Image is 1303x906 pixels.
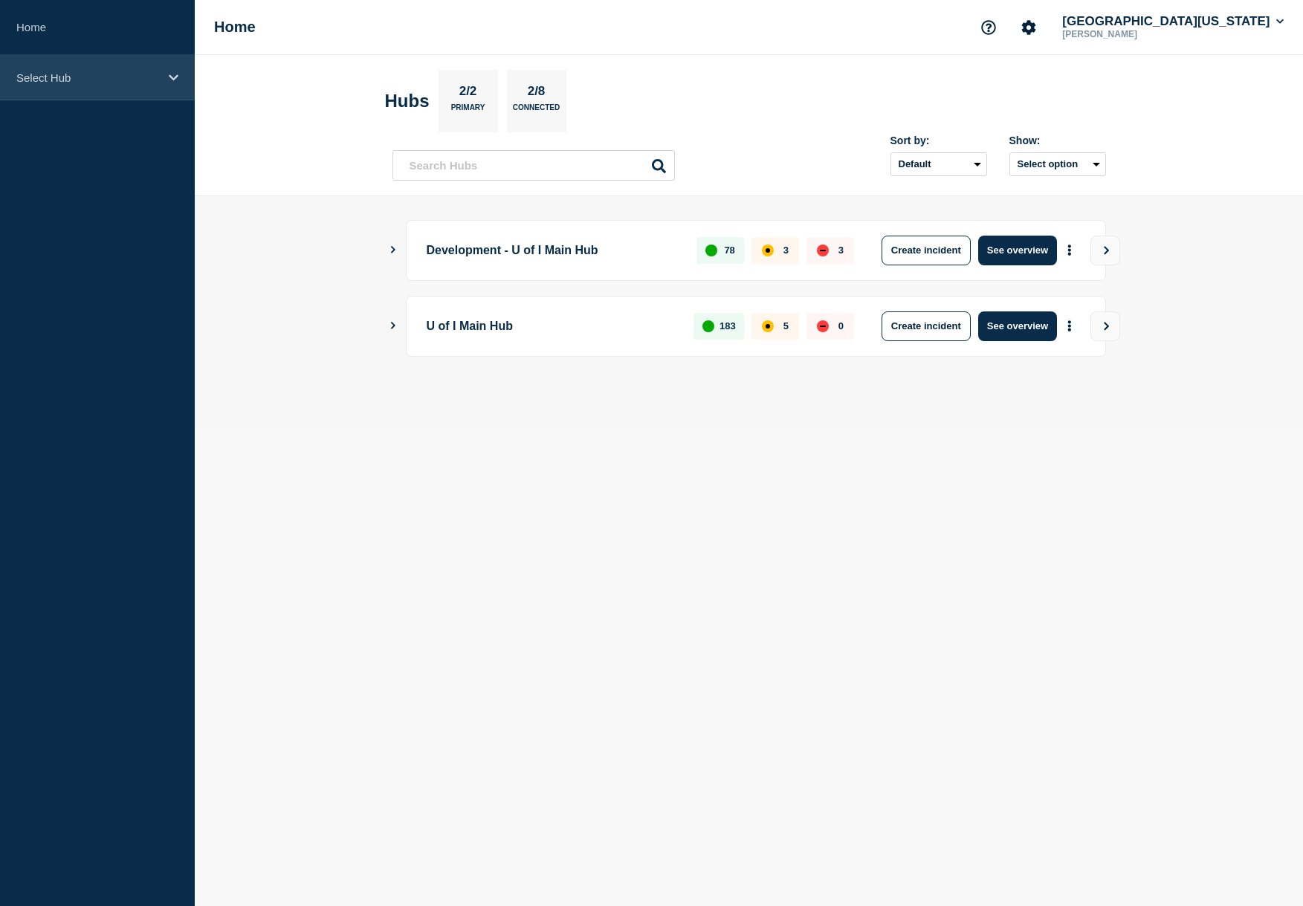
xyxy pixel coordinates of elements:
div: up [702,320,714,332]
button: View [1090,236,1120,265]
button: Account settings [1013,12,1044,43]
button: Show Connected Hubs [389,320,397,331]
button: [GEOGRAPHIC_DATA][US_STATE] [1059,14,1287,29]
p: Connected [513,103,560,119]
select: Sort by [890,152,987,176]
p: U of I Main Hub [427,311,677,341]
p: 183 [720,320,736,331]
div: Sort by: [890,135,987,146]
p: 78 [724,245,734,256]
div: down [817,245,829,256]
div: up [705,245,717,256]
h1: Home [214,19,256,36]
div: Show: [1009,135,1106,146]
div: affected [762,245,774,256]
div: affected [762,320,774,332]
button: Support [973,12,1004,43]
p: Primary [451,103,485,119]
button: View [1090,311,1120,341]
button: Create incident [882,311,971,341]
h2: Hubs [385,91,430,111]
p: 3 [838,245,844,256]
input: Search Hubs [392,150,675,181]
p: 2/8 [522,84,551,103]
p: Development - U of I Main Hub [427,236,680,265]
button: More actions [1060,312,1079,340]
p: 2/2 [453,84,482,103]
button: More actions [1060,236,1079,264]
p: 0 [838,320,844,331]
p: [PERSON_NAME] [1059,29,1214,39]
button: Show Connected Hubs [389,245,397,256]
button: See overview [978,311,1057,341]
button: Create incident [882,236,971,265]
p: 5 [783,320,789,331]
div: down [817,320,829,332]
p: 3 [783,245,789,256]
p: Select Hub [16,71,159,84]
button: Select option [1009,152,1106,176]
button: See overview [978,236,1057,265]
